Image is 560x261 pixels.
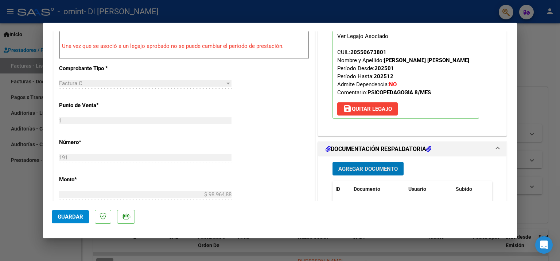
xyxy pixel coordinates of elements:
span: Agregar Documento [338,166,398,172]
mat-icon: save [343,104,352,113]
datatable-header-cell: Acción [489,181,526,197]
span: Usuario [408,186,426,192]
strong: NO [389,81,397,88]
button: Guardar [52,210,89,223]
p: Una vez que se asoció a un legajo aprobado no se puede cambiar el período de prestación. [62,42,306,50]
span: CUIL: Nombre y Apellido: Período Desde: Período Hasta: Admite Dependencia: [337,49,469,96]
span: Quitar Legajo [343,106,392,112]
p: Legajo preaprobado para Período de Prestación: [332,22,479,119]
datatable-header-cell: Usuario [405,181,453,197]
h1: DOCUMENTACIÓN RESPALDATORIA [326,145,431,154]
datatable-header-cell: Subido [453,181,489,197]
span: Comentario: [337,89,431,96]
p: Monto [59,175,134,184]
p: Comprobante Tipo * [59,64,134,73]
strong: [PERSON_NAME] [PERSON_NAME] [384,57,469,64]
span: Subido [456,186,472,192]
strong: PSICOPEDAGOGIA 8/MES [367,89,431,96]
datatable-header-cell: Documento [351,181,405,197]
div: 20550673801 [350,48,386,56]
datatable-header-cell: ID [332,181,351,197]
span: Factura C [59,80,82,87]
button: Quitar Legajo [337,102,398,116]
p: Punto de Venta [59,101,134,110]
mat-expansion-panel-header: DOCUMENTACIÓN RESPALDATORIA [318,142,506,156]
strong: 202512 [374,73,393,80]
div: Open Intercom Messenger [535,236,553,254]
div: Ver Legajo Asociado [337,32,388,40]
span: ID [335,186,340,192]
button: Agregar Documento [332,162,404,175]
span: Documento [354,186,380,192]
p: Número [59,138,134,147]
span: Guardar [58,213,83,220]
strong: 202501 [374,65,394,72]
